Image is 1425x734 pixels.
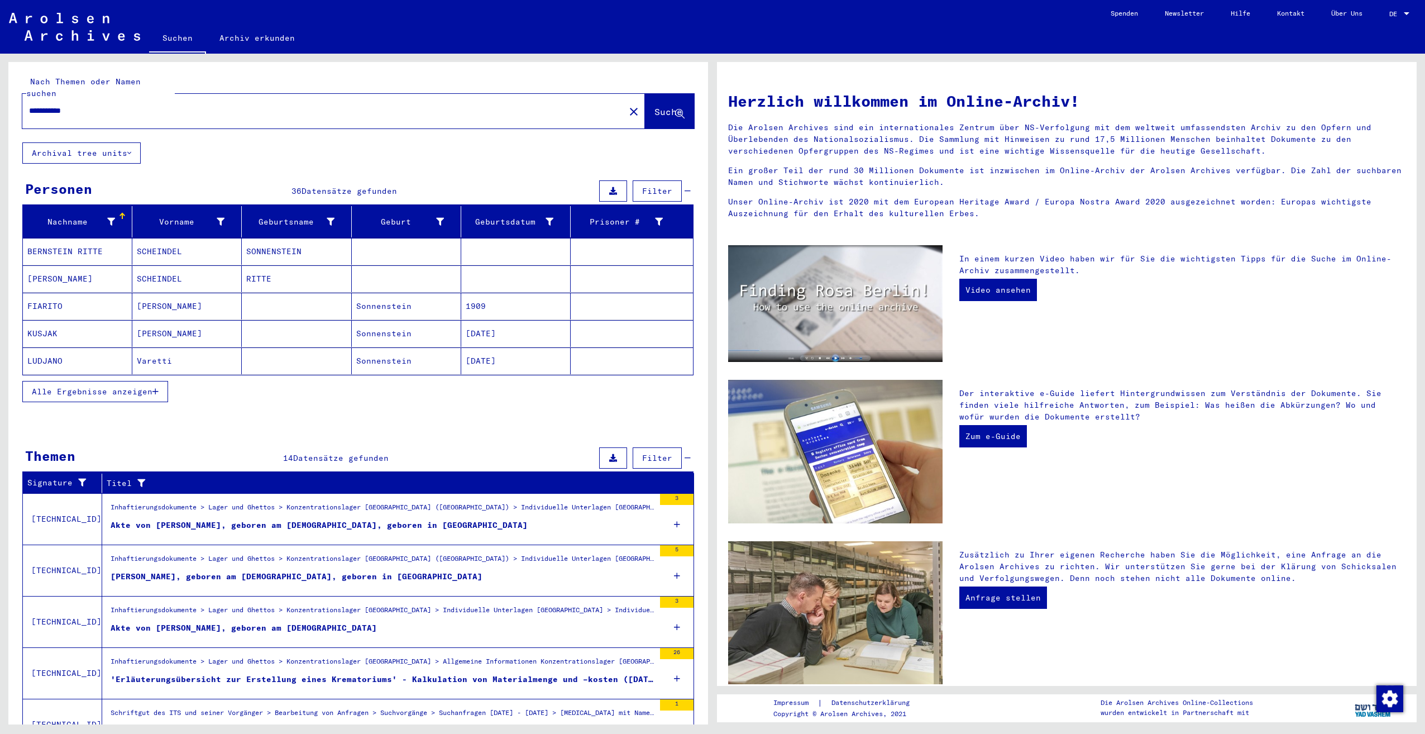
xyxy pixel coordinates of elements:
[132,206,242,237] mat-header-cell: Vorname
[627,105,640,118] mat-icon: close
[660,597,694,608] div: 3
[32,387,152,397] span: Alle Ergebnisse anzeigen
[22,142,141,164] button: Archival tree units
[773,697,923,709] div: |
[111,656,654,672] div: Inhaftierungsdokumente > Lager und Ghettos > Konzentrationslager [GEOGRAPHIC_DATA] > Allgemeine I...
[660,545,694,556] div: 5
[352,320,461,347] mat-cell: Sonnenstein
[111,605,654,621] div: Inhaftierungsdokumente > Lager und Ghettos > Konzentrationslager [GEOGRAPHIC_DATA] > Individuelle...
[352,206,461,237] mat-header-cell: Geburt‏
[466,213,570,231] div: Geburtsdatum
[9,13,140,41] img: Arolsen_neg.svg
[149,25,206,54] a: Suchen
[27,216,115,228] div: Nachname
[356,213,461,231] div: Geburt‏
[26,77,141,98] mat-label: Nach Themen oder Namen suchen
[27,213,132,231] div: Nachname
[1101,698,1253,708] p: Die Arolsen Archives Online-Collections
[728,380,943,523] img: eguide.jpg
[660,699,694,711] div: 1
[23,545,102,596] td: [TECHNICAL_ID]
[642,453,672,463] span: Filter
[242,265,351,292] mat-cell: RITTE
[1101,708,1253,718] p: wurden entwickelt in Partnerschaft mit
[246,216,334,228] div: Geburtsname
[132,293,242,320] mat-cell: [PERSON_NAME]
[461,347,571,374] mat-cell: [DATE]
[461,320,571,347] mat-cell: [DATE]
[283,453,293,463] span: 14
[959,425,1027,447] a: Zum e-Guide
[206,25,308,51] a: Archiv erkunden
[27,477,88,489] div: Signature
[23,293,132,320] mat-cell: FIARITO
[111,674,654,685] div: 'Erläuterungsübersicht zur Erstellung eines Krematoriums' - Kalkulation von Materialmenge und –ko...
[1352,694,1394,722] img: yv_logo.png
[356,216,444,228] div: Geburt‏
[132,238,242,265] mat-cell: SCHEINDEL
[23,596,102,647] td: [TECHNICAL_ID]
[111,519,528,531] div: Akte von [PERSON_NAME], geboren am [DEMOGRAPHIC_DATA], geboren in [GEOGRAPHIC_DATA]
[660,494,694,505] div: 3
[728,122,1405,157] p: Die Arolsen Archives sind ein internationales Zentrum über NS-Verfolgung mit dem weltweit umfasse...
[959,549,1405,584] p: Zusätzlich zu Ihrer eigenen Recherche haben Sie die Möglichkeit, eine Anfrage an die Arolsen Arch...
[25,446,75,466] div: Themen
[654,106,682,117] span: Suche
[728,196,1405,220] p: Unser Online-Archiv ist 2020 mit dem European Heritage Award / Europa Nostra Award 2020 ausgezeic...
[242,206,351,237] mat-header-cell: Geburtsname
[645,94,694,128] button: Suche
[137,213,241,231] div: Vorname
[959,279,1037,301] a: Video ansehen
[246,213,351,231] div: Geburtsname
[293,453,389,463] span: Datensätze gefunden
[959,587,1047,609] a: Anfrage stellen
[823,697,923,709] a: Datenschutzerklärung
[25,179,92,199] div: Personen
[633,180,682,202] button: Filter
[466,216,553,228] div: Geburtsdatum
[242,238,351,265] mat-cell: SONNENSTEIN
[23,206,132,237] mat-header-cell: Nachname
[352,347,461,374] mat-cell: Sonnenstein
[728,89,1405,113] h1: Herzlich willkommen im Online-Archiv!
[461,206,571,237] mat-header-cell: Geburtsdatum
[1376,685,1403,712] div: Zustimmung ändern
[1389,10,1402,18] span: DE
[23,238,132,265] mat-cell: BERNSTEIN RITTE
[107,478,666,489] div: Titel
[107,474,680,492] div: Titel
[111,708,654,723] div: Schriftgut des ITS und seiner Vorgänger > Bearbeitung von Anfragen > Suchvorgänge > Suchanfragen ...
[728,245,943,362] img: video.jpg
[132,320,242,347] mat-cell: [PERSON_NAME]
[23,320,132,347] mat-cell: KUSJAK
[571,206,693,237] mat-header-cell: Prisoner #
[633,447,682,469] button: Filter
[302,186,397,196] span: Datensätze gefunden
[27,474,102,492] div: Signature
[111,502,654,518] div: Inhaftierungsdokumente > Lager und Ghettos > Konzentrationslager [GEOGRAPHIC_DATA] ([GEOGRAPHIC_D...
[291,186,302,196] span: 36
[1376,685,1403,712] img: Zustimmung ändern
[23,647,102,699] td: [TECHNICAL_ID]
[111,554,654,569] div: Inhaftierungsdokumente > Lager und Ghettos > Konzentrationslager [GEOGRAPHIC_DATA] ([GEOGRAPHIC_D...
[461,293,571,320] mat-cell: 1909
[728,165,1405,188] p: Ein großer Teil der rund 30 Millionen Dokumente ist inzwischen im Online-Archiv der Arolsen Archi...
[959,388,1405,423] p: Der interaktive e-Guide liefert Hintergrundwissen zum Verständnis der Dokumente. Sie finden viele...
[660,648,694,659] div: 26
[575,213,680,231] div: Prisoner #
[575,216,663,228] div: Prisoner #
[352,293,461,320] mat-cell: Sonnenstein
[132,347,242,374] mat-cell: Varetti
[773,709,923,719] p: Copyright © Arolsen Archives, 2021
[23,265,132,292] mat-cell: [PERSON_NAME]
[623,100,645,122] button: Clear
[23,347,132,374] mat-cell: LUDJANO
[773,697,817,709] a: Impressum
[111,622,377,634] div: Akte von [PERSON_NAME], geboren am [DEMOGRAPHIC_DATA]
[137,216,224,228] div: Vorname
[728,541,943,685] img: inquiries.jpg
[22,381,168,402] button: Alle Ergebnisse anzeigen
[111,571,482,583] div: [PERSON_NAME], geboren am [DEMOGRAPHIC_DATA], geboren in [GEOGRAPHIC_DATA]
[132,265,242,292] mat-cell: SCHEINDEL
[642,186,672,196] span: Filter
